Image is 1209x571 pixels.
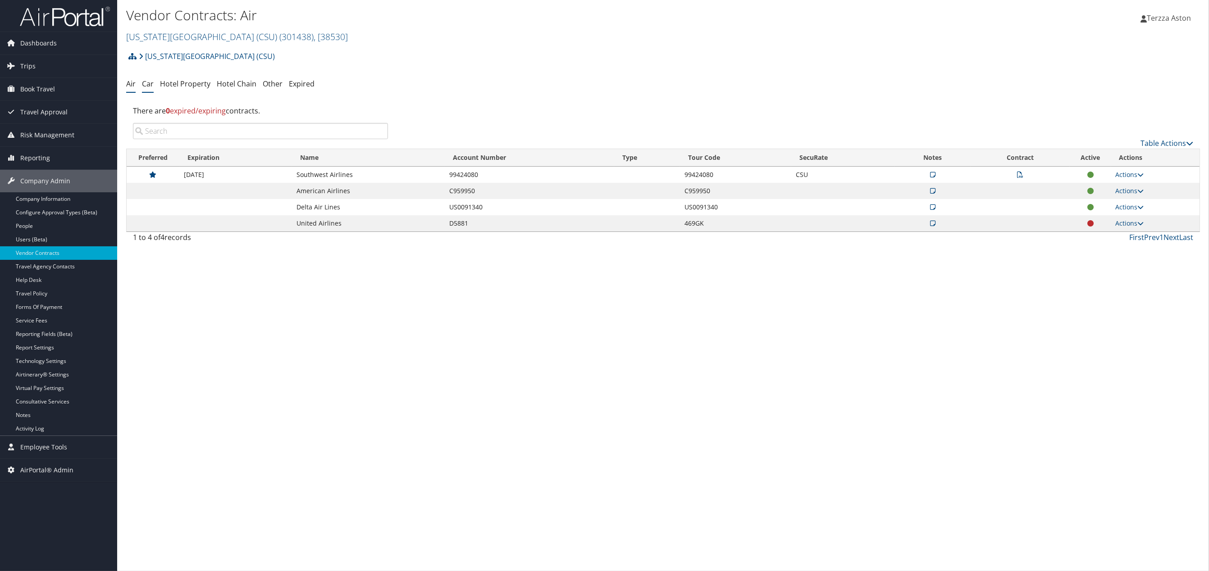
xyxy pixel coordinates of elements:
[1129,232,1144,242] a: First
[126,99,1200,123] div: There are contracts.
[1116,186,1144,195] a: Actions
[680,199,791,215] td: US0091340
[179,167,292,183] td: [DATE]
[1116,170,1144,179] a: Actions
[445,215,615,231] td: D5881
[127,149,179,167] th: Preferred: activate to sort column ascending
[791,167,895,183] td: CSU
[314,31,348,43] span: , [ 38530 ]
[1159,232,1163,242] a: 1
[20,147,50,169] span: Reporting
[1144,232,1159,242] a: Prev
[445,149,615,167] th: Account Number: activate to sort column ascending
[1147,13,1191,23] span: Terzza Aston
[445,183,615,199] td: C959950
[20,436,67,458] span: Employee Tools
[292,199,444,215] td: Delta Air Lines
[1070,149,1111,167] th: Active: activate to sort column ascending
[179,149,292,167] th: Expiration: activate to sort column ascending
[1111,149,1200,167] th: Actions
[279,31,314,43] span: ( 301438 )
[680,215,791,231] td: 469GK
[680,183,791,199] td: C959950
[292,167,444,183] td: Southwest Airlines
[263,79,283,89] a: Other
[680,149,791,167] th: Tour Code: activate to sort column ascending
[1163,232,1179,242] a: Next
[289,79,315,89] a: Expired
[126,6,842,25] h1: Vendor Contracts: Air
[133,123,388,139] input: Search
[166,106,170,116] strong: 0
[20,459,73,481] span: AirPortal® Admin
[160,79,210,89] a: Hotel Property
[292,215,444,231] td: United Airlines
[1179,232,1193,242] a: Last
[1116,203,1144,211] a: Actions
[445,167,615,183] td: 99424080
[160,232,164,242] span: 4
[139,47,275,65] a: [US_STATE][GEOGRAPHIC_DATA] (CSU)
[292,183,444,199] td: American Airlines
[142,79,154,89] a: Car
[1116,219,1144,227] a: Actions
[217,79,256,89] a: Hotel Chain
[20,78,55,100] span: Book Travel
[680,167,791,183] td: 99424080
[166,106,226,116] span: expired/expiring
[971,149,1070,167] th: Contract: activate to sort column ascending
[20,55,36,77] span: Trips
[895,149,971,167] th: Notes: activate to sort column ascending
[20,6,110,27] img: airportal-logo.png
[614,149,680,167] th: Type: activate to sort column ascending
[126,79,136,89] a: Air
[20,124,74,146] span: Risk Management
[20,101,68,123] span: Travel Approval
[1141,138,1193,148] a: Table Actions
[133,232,388,247] div: 1 to 4 of records
[1141,5,1200,32] a: Terzza Aston
[126,31,348,43] a: [US_STATE][GEOGRAPHIC_DATA] (CSU)
[20,32,57,54] span: Dashboards
[791,149,895,167] th: SecuRate: activate to sort column ascending
[292,149,444,167] th: Name: activate to sort column ascending
[20,170,70,192] span: Company Admin
[445,199,615,215] td: US0091340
